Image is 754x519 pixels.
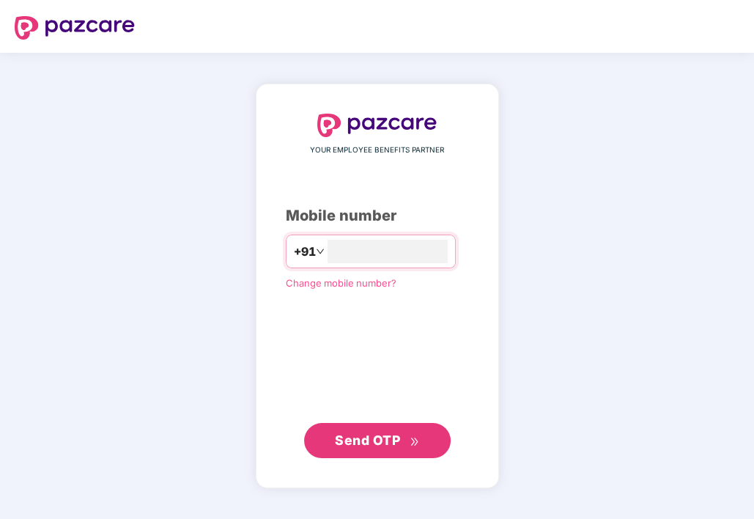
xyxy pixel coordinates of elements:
[316,247,325,256] span: down
[286,205,469,227] div: Mobile number
[15,16,135,40] img: logo
[294,243,316,261] span: +91
[286,277,396,289] a: Change mobile number?
[304,423,451,458] button: Send OTPdouble-right
[410,437,419,446] span: double-right
[317,114,437,137] img: logo
[310,144,444,156] span: YOUR EMPLOYEE BENEFITS PARTNER
[335,432,400,448] span: Send OTP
